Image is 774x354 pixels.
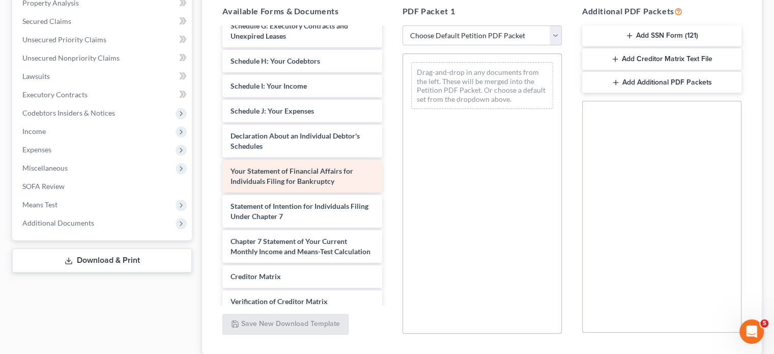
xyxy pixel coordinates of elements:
button: Add Additional PDF Packets [582,72,741,93]
span: Means Test [22,200,58,209]
button: Save New Download Template [222,314,349,335]
span: Schedule J: Your Expenses [231,106,314,115]
h5: Available Forms & Documents [222,5,382,17]
span: Expenses [22,145,51,154]
a: SOFA Review [14,177,192,196]
span: Your Statement of Financial Affairs for Individuals Filing for Bankruptcy [231,167,353,185]
a: Lawsuits [14,67,192,86]
span: Unsecured Nonpriority Claims [22,53,120,62]
span: Unsecured Priority Claims [22,35,106,44]
span: Income [22,127,46,135]
span: SOFA Review [22,182,65,190]
a: Secured Claims [14,12,192,31]
span: Codebtors Insiders & Notices [22,108,115,117]
span: Creditor Matrix [231,272,281,281]
span: Miscellaneous [22,164,68,172]
span: 5 [760,319,768,328]
div: Drag-and-drop in any documents from the left. These will be merged into the Petition PDF Packet. ... [411,62,553,109]
h5: PDF Packet 1 [403,5,562,17]
a: Unsecured Priority Claims [14,31,192,49]
span: Schedule G: Executory Contracts and Unexpired Leases [231,21,348,40]
h5: Additional PDF Packets [582,5,741,17]
span: Declaration About an Individual Debtor's Schedules [231,131,360,150]
button: Add Creditor Matrix Text File [582,48,741,70]
a: Executory Contracts [14,86,192,104]
a: Unsecured Nonpriority Claims [14,49,192,67]
span: Chapter 7 Statement of Your Current Monthly Income and Means-Test Calculation [231,237,370,256]
span: Statement of Intention for Individuals Filing Under Chapter 7 [231,202,368,221]
span: Schedule H: Your Codebtors [231,57,320,65]
span: Lawsuits [22,72,50,80]
span: Schedule I: Your Income [231,81,307,90]
a: Download & Print [12,249,192,273]
button: Add SSN Form (121) [582,25,741,47]
iframe: Intercom live chat [739,319,764,344]
span: Additional Documents [22,219,94,227]
span: Verification of Creditor Matrix [231,297,328,306]
span: Executory Contracts [22,90,88,99]
span: Secured Claims [22,17,71,25]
